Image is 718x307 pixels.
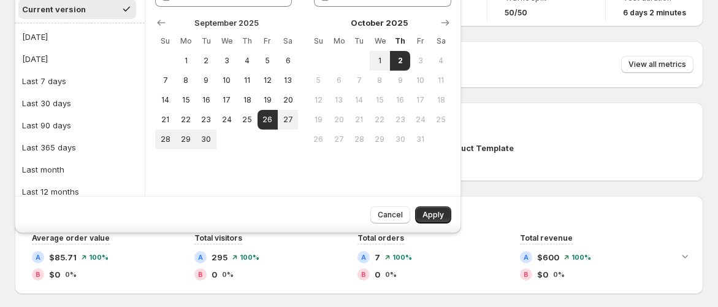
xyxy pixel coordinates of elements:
[537,268,548,281] span: $0
[242,56,252,66] span: 4
[553,271,565,278] span: 0%
[524,254,529,261] h2: A
[22,97,71,109] div: Last 30 days
[308,90,328,110] button: Sunday October 12 2025
[354,36,364,46] span: Tu
[278,31,298,51] th: Saturday
[175,71,196,90] button: Monday September 8 2025
[370,90,390,110] button: Wednesday October 15 2025
[571,254,591,261] span: 100%
[436,115,446,125] span: 25
[283,36,293,46] span: Sa
[392,254,412,261] span: 100%
[334,95,344,105] span: 13
[278,90,298,110] button: Saturday September 20 2025
[180,56,191,66] span: 1
[410,90,430,110] button: Friday October 17 2025
[262,95,273,105] span: 19
[349,130,369,149] button: Tuesday October 28 2025
[258,110,278,130] button: Start of range Friday September 26 2025
[395,134,405,144] span: 30
[308,110,328,130] button: Sunday October 19 2025
[349,31,369,51] th: Tuesday
[22,141,76,153] div: Last 365 days
[175,110,196,130] button: Monday September 22 2025
[375,115,385,125] span: 22
[240,254,259,261] span: 100%
[415,115,426,125] span: 24
[18,138,141,157] button: Last 365 days
[18,160,141,179] button: Last month
[18,71,141,91] button: Last 7 days
[160,36,170,46] span: Su
[395,56,405,66] span: 2
[22,31,48,43] div: [DATE]
[262,76,273,85] span: 12
[198,254,203,261] h2: A
[354,95,364,105] span: 14
[410,110,430,130] button: Friday October 24 2025
[354,134,364,144] span: 28
[278,51,298,71] button: Saturday September 6 2025
[308,71,328,90] button: Sunday October 5 2025
[370,71,390,90] button: Wednesday October 8 2025
[410,31,430,51] th: Friday
[334,36,344,46] span: Mo
[410,130,430,149] button: Friday October 31 2025
[415,56,426,66] span: 3
[89,254,109,261] span: 100%
[436,36,446,46] span: Sa
[415,95,426,105] span: 17
[180,134,191,144] span: 29
[175,51,196,71] button: Monday September 1 2025
[431,31,451,51] th: Saturday
[242,36,252,46] span: Th
[201,115,212,125] span: 23
[349,110,369,130] button: Tuesday October 21 2025
[415,206,451,223] button: Apply
[198,271,203,278] h2: B
[313,36,323,46] span: Su
[221,56,232,66] span: 3
[431,71,451,90] button: Saturday October 11 2025
[258,51,278,71] button: Friday September 5 2025
[623,8,686,18] span: 6 days 2 minutes
[49,268,60,281] span: $0
[349,90,369,110] button: Tuesday October 14 2025
[216,51,237,71] button: Wednesday September 3 2025
[201,95,212,105] span: 16
[505,8,527,18] span: 50/50
[415,76,426,85] span: 10
[237,110,257,130] button: Thursday September 25 2025
[390,90,410,110] button: Thursday October 16 2025
[258,31,278,51] th: Friday
[378,210,403,220] span: Cancel
[283,76,293,85] span: 13
[160,76,170,85] span: 7
[22,75,66,87] div: Last 7 days
[175,130,196,149] button: Monday September 29 2025
[65,271,77,278] span: 0%
[621,56,693,73] button: View all metrics
[385,271,397,278] span: 0%
[155,71,175,90] button: Sunday September 7 2025
[180,95,191,105] span: 15
[196,71,216,90] button: Tuesday September 9 2025
[375,76,385,85] span: 8
[258,71,278,90] button: Friday September 12 2025
[196,110,216,130] button: Tuesday September 23 2025
[36,254,40,261] h2: A
[196,51,216,71] button: Tuesday September 2 2025
[375,95,385,105] span: 15
[436,76,446,85] span: 11
[201,56,212,66] span: 2
[334,134,344,144] span: 27
[155,31,175,51] th: Sunday
[313,115,323,125] span: 19
[308,130,328,149] button: Sunday October 26 2025
[628,60,686,69] span: View all metrics
[196,130,216,149] button: Tuesday September 30 2025
[18,27,141,47] button: [DATE]
[18,49,141,69] button: [DATE]
[334,76,344,85] span: 6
